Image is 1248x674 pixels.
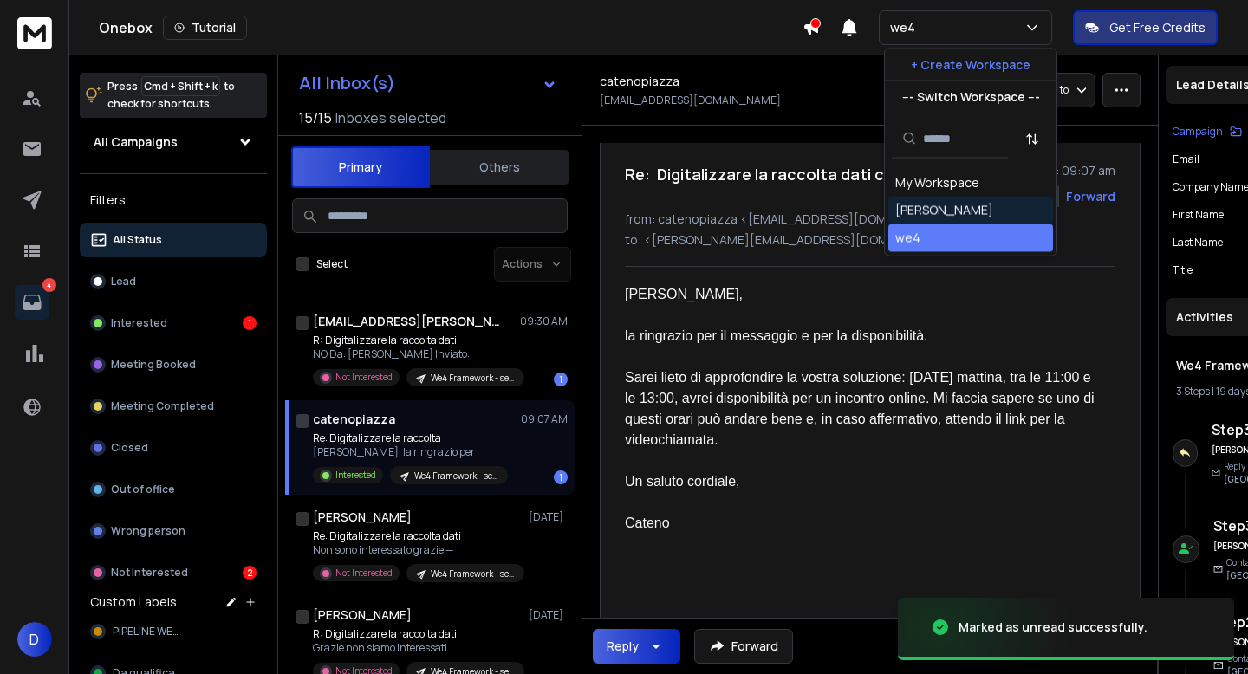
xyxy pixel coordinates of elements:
p: Not Interested [335,567,393,580]
button: Lead [80,264,267,299]
h1: Re: Digitalizzare la raccolta dati clinici [625,162,917,186]
p: Meeting Completed [111,399,214,413]
button: Meeting Booked [80,347,267,382]
p: We4 Framework - settembre [431,567,514,580]
div: 1 [243,316,257,330]
button: All Campaigns [80,125,267,159]
div: 2 [243,566,257,580]
p: to: <[PERSON_NAME][EMAIL_ADDRESS][DOMAIN_NAME]> [625,231,1115,249]
h3: Filters [80,188,267,212]
button: Get Free Credits [1073,10,1218,45]
p: Not Interested [335,371,393,384]
div: Marked as unread successfully. [959,619,1147,636]
p: Sarei lieto di approfondire la vostra soluzione: [DATE] mattina, tra le 11:00 e le 13:00, avrei d... [625,367,1102,450]
h1: All Campaigns [94,133,178,151]
div: 1 [554,373,568,386]
button: Reply [593,629,680,664]
h3: Custom Labels [90,593,177,611]
p: NO Da: [PERSON_NAME] Inviato: [313,347,521,361]
button: Out of office [80,472,267,507]
p: --- Switch Workspace --- [902,88,1040,106]
p: [DATE] : 09:07 am [1011,162,1115,179]
button: D [17,622,52,657]
p: Get Free Credits [1109,19,1206,36]
span: Cmd + Shift + k [141,76,220,96]
button: Tutorial [163,16,247,40]
p: [PERSON_NAME], [625,284,1102,305]
button: Primary [291,146,430,188]
p: Last Name [1173,236,1223,250]
button: Closed [80,431,267,465]
p: Grazie non siamo interessati . [313,641,521,655]
div: Forward [1066,188,1115,205]
p: Interested [335,469,376,482]
p: 09:30 AM [520,314,568,328]
h1: [PERSON_NAME] [313,509,412,526]
button: Sort by Sort A-Z [1015,121,1050,156]
h1: [EMAIL_ADDRESS][PERSON_NAME][DOMAIN_NAME] [313,313,504,330]
p: Lead [111,275,136,288]
p: Press to check for shortcuts. [107,78,235,113]
p: Non sono interessato grazie — [313,543,521,557]
p: Re: Digitalizzare la raccolta [313,431,508,445]
div: Onebox [99,16,803,40]
p: 4 [42,278,56,292]
button: Others [430,148,569,186]
div: we4 [895,230,920,247]
p: All Status [113,233,162,247]
p: Meeting Booked [111,358,196,372]
p: [DATE] [529,608,568,622]
p: Campaign [1173,125,1223,139]
p: [EMAIL_ADDRESS][DOMAIN_NAME] [600,94,781,107]
span: 3 Steps [1176,384,1210,399]
a: 4 [15,285,49,320]
button: All Inbox(s) [285,66,571,100]
p: + Create Workspace [911,56,1030,74]
button: Campaign [1173,125,1242,139]
button: + Create Workspace [885,49,1056,81]
h1: All Inbox(s) [299,75,395,92]
h1: catenopiazza [600,73,679,90]
button: Not Interested2 [80,555,267,590]
p: Wrong person [111,524,185,538]
p: R: Digitalizzare la raccolta dati [313,334,521,347]
label: Select [316,257,348,271]
div: [PERSON_NAME] [895,202,993,219]
p: First Name [1173,208,1224,222]
p: [DATE] [529,510,568,524]
h1: [PERSON_NAME] [313,606,412,624]
div: Reply [607,638,639,655]
div: My Workspace [895,174,979,191]
p: We4 Framework - settembre [414,470,497,483]
button: PIPELINE WE4 [80,614,267,649]
p: [PERSON_NAME], la ringrazio per [313,445,508,459]
button: Meeting Completed [80,389,267,424]
p: Closed [111,441,148,455]
p: 09:07 AM [521,412,568,426]
button: Wrong person [80,514,267,548]
p: Not Interested [111,566,188,580]
p: R: Digitalizzare la raccolta dati [313,627,521,641]
p: We4 Framework - settembre [431,372,514,385]
button: Interested1 [80,306,267,340]
button: Forward [694,629,793,664]
p: Out of office [111,483,175,496]
p: Interested [111,316,167,330]
p: Un saluto cordiale, Cateno [625,471,1102,534]
p: la ringrazio per il messaggio e per la disponibilità. [625,326,1102,347]
p: title [1173,263,1193,277]
h1: catenopiazza [313,411,395,428]
p: Email [1173,152,1199,166]
h3: Inboxes selected [335,107,446,128]
p: Re: Digitalizzare la raccolta dati [313,529,521,543]
span: 15 / 15 [299,107,332,128]
span: PIPELINE WE4 [113,625,179,638]
button: All Status [80,223,267,257]
p: we4 [890,19,922,36]
div: 1 [554,470,568,484]
p: from: catenopiazza <[EMAIL_ADDRESS][DOMAIN_NAME]> [625,211,1115,228]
